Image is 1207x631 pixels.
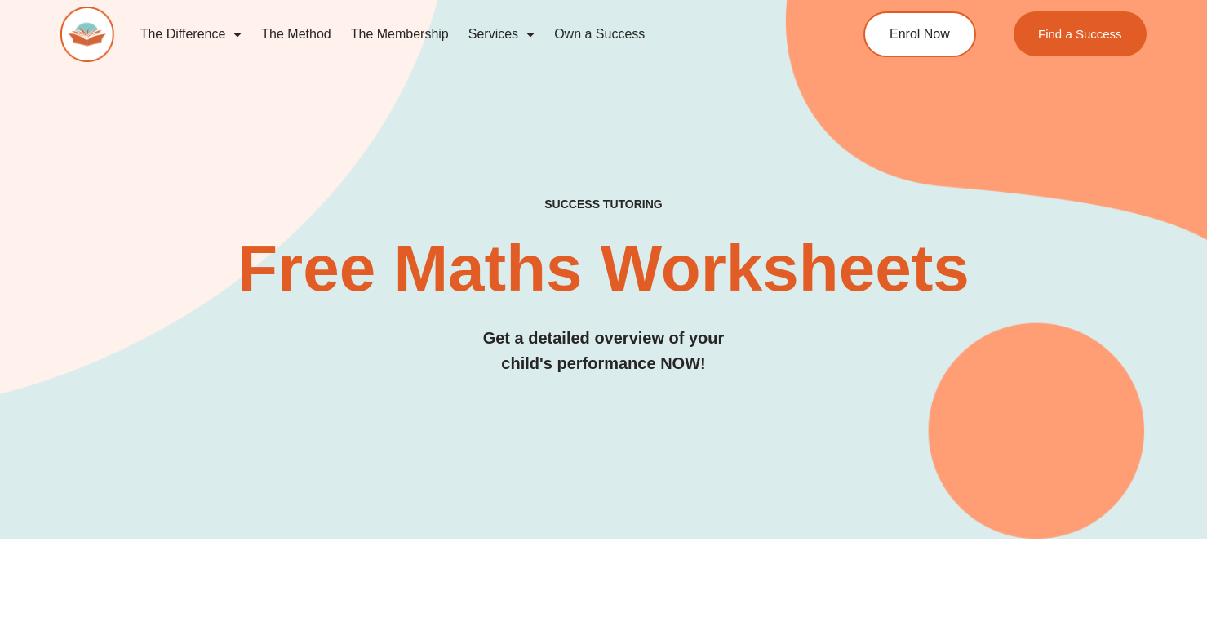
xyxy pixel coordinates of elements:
a: Enrol Now [863,11,976,57]
a: Find a Success [1014,11,1147,56]
a: Services [459,16,544,53]
a: Own a Success [544,16,655,53]
a: The Difference [131,16,252,53]
h3: Get a detailed overview of your child's performance NOW! [60,326,1147,376]
h4: SUCCESS TUTORING​ [60,198,1147,211]
a: The Method [251,16,340,53]
a: The Membership [341,16,459,53]
nav: Menu [131,16,801,53]
span: Enrol Now [890,28,950,41]
h2: Free Maths Worksheets​ [60,236,1147,301]
span: Find a Success [1039,28,1123,40]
